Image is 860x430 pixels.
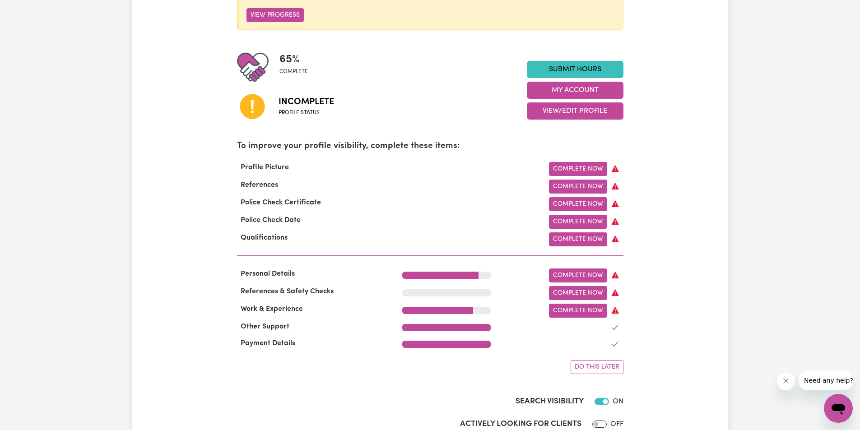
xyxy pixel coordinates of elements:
span: Profile status [279,109,334,117]
iframe: Close message [777,372,795,390]
label: Actively Looking for Clients [460,418,581,430]
label: Search Visibility [516,396,584,407]
a: Complete Now [549,232,607,246]
span: Work & Experience [237,305,307,313]
span: 65 % [279,51,308,68]
iframe: Message from company [799,370,853,390]
span: Qualifications [237,234,291,241]
button: My Account [527,82,623,99]
span: Incomplete [279,95,334,109]
a: Complete Now [549,197,607,211]
p: To improve your profile visibility, complete these items: [237,140,623,153]
button: View/Edit Profile [527,102,623,120]
span: complete [279,68,308,76]
span: OFF [610,421,623,428]
span: Profile Picture [237,164,293,171]
span: Payment Details [237,340,299,347]
span: Do this later [575,364,619,370]
a: Complete Now [549,304,607,318]
a: Complete Now [549,268,607,282]
button: View Progress [246,8,304,22]
a: Complete Now [549,286,607,300]
iframe: Button to launch messaging window [824,394,853,423]
a: Submit Hours [527,61,623,78]
a: Complete Now [549,180,607,194]
span: Police Check Date [237,217,304,224]
span: Other Support [237,323,293,330]
div: Profile completeness: 65% [279,51,315,83]
span: References & Safety Checks [237,288,337,295]
span: Police Check Certificate [237,199,325,206]
span: References [237,181,282,189]
a: Complete Now [549,215,607,229]
a: Complete Now [549,162,607,176]
span: ON [613,398,623,405]
button: Do this later [571,360,623,374]
span: Need any help? [5,6,55,14]
span: Personal Details [237,270,298,277]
